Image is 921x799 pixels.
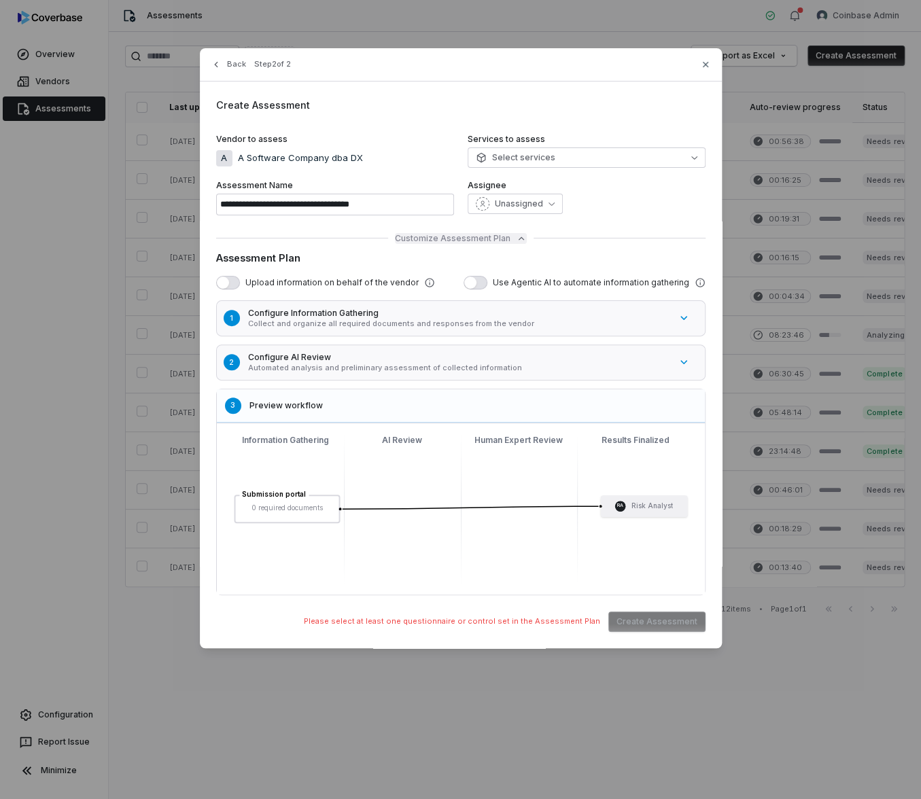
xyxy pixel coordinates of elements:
[395,233,510,244] span: Customize Assessment Plan
[249,400,697,411] h5: Preview workflow
[493,277,689,288] span: Use Agentic AI to automate information gathering
[248,363,670,373] p: Automated analysis and preliminary assessment of collected information
[224,310,240,326] div: 1
[224,354,240,370] div: 2
[476,152,555,163] span: Select services
[248,308,670,319] h5: Configure Information Gathering
[216,180,454,191] label: Assessment Name
[225,397,241,414] div: 3
[245,277,419,288] span: Upload information on behalf of the vendor
[216,251,706,265] div: Assessment Plan
[468,134,706,145] label: Services to assess
[304,616,600,626] span: Please select at least one questionnaire or control set in the Assessment Plan
[232,152,363,165] p: A Software Company dba DX
[213,297,723,340] button: 1Configure Information GatheringCollect and organize all required documents and responses from th...
[254,59,291,69] span: Step 2 of 2
[216,134,288,145] span: Vendor to assess
[207,52,250,77] button: Back
[248,319,670,329] p: Collect and organize all required documents and responses from the vendor
[495,198,543,209] span: Unassigned
[468,180,706,191] label: Assignee
[213,341,723,384] button: 2Configure AI ReviewAutomated analysis and preliminary assessment of collected information
[216,99,310,111] span: Create Assessment
[395,233,527,244] button: Customize Assessment Plan
[248,352,670,363] h5: Configure AI Review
